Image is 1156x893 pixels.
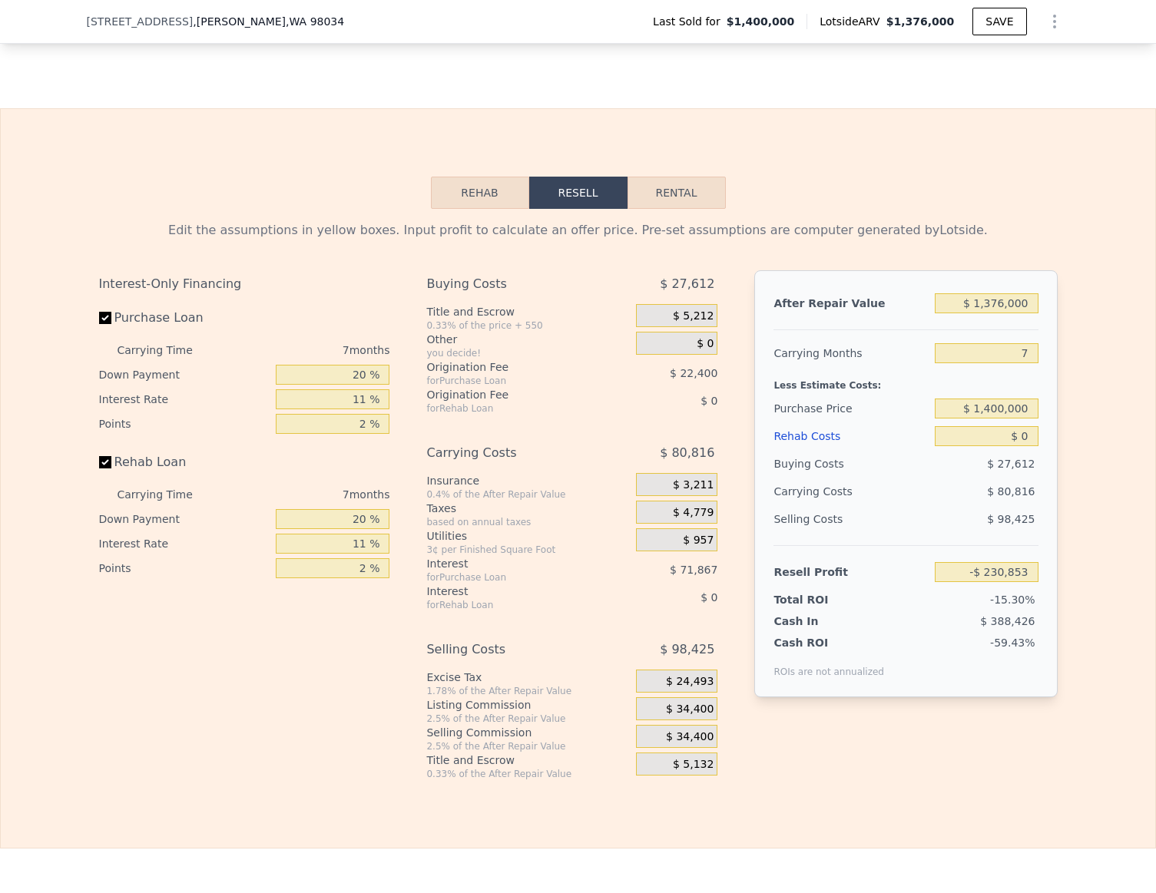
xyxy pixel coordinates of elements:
div: 0.4% of the After Repair Value [426,488,630,501]
span: $ 80,816 [987,485,1035,498]
span: Lotside ARV [820,14,886,29]
button: Rental [628,177,726,209]
span: $ 80,816 [660,439,714,467]
div: Less Estimate Costs: [773,367,1038,395]
div: Cash ROI [773,635,884,650]
div: Total ROI [773,592,869,607]
div: Edit the assumptions in yellow boxes. Input profit to calculate an offer price. Pre-set assumptio... [99,221,1058,240]
span: $ 34,400 [666,730,714,744]
div: 0.33% of the After Repair Value [426,768,630,780]
div: Interest [426,584,598,599]
div: Carrying Costs [426,439,598,467]
span: $ 22,400 [670,367,717,379]
span: [STREET_ADDRESS] [87,14,194,29]
div: you decide! [426,347,630,359]
div: 2.5% of the After Repair Value [426,740,630,752]
span: $1,376,000 [886,15,955,28]
div: Origination Fee [426,387,598,402]
div: Selling Costs [426,636,598,663]
div: Down Payment [99,362,270,387]
span: $ 34,400 [666,703,714,716]
span: $1,400,000 [727,14,795,29]
span: $ 98,425 [660,636,714,663]
div: for Purchase Loan [426,375,598,387]
div: Buying Costs [426,270,598,298]
div: Rehab Costs [773,422,929,450]
span: $ 0 [701,395,717,407]
div: Other [426,332,630,347]
span: $ 388,426 [980,615,1035,627]
div: for Rehab Loan [426,599,598,611]
div: for Rehab Loan [426,402,598,415]
span: $ 957 [683,534,714,547]
div: Origination Fee [426,359,598,375]
input: Rehab Loan [99,456,111,468]
span: $ 27,612 [987,458,1035,470]
span: $ 71,867 [670,564,717,576]
div: Selling Commission [426,725,630,740]
div: Interest Rate [99,531,270,556]
div: Title and Escrow [426,752,630,768]
button: Resell [529,177,628,209]
div: After Repair Value [773,289,929,317]
input: Purchase Loan [99,312,111,324]
div: Carrying Time [118,482,217,507]
div: Selling Costs [773,505,929,533]
div: 2.5% of the After Repair Value [426,713,630,725]
div: Listing Commission [426,697,630,713]
div: Buying Costs [773,450,929,478]
div: Interest-Only Financing [99,270,390,298]
span: $ 3,211 [673,478,714,492]
span: $ 5,212 [673,309,714,323]
span: -15.30% [990,594,1035,606]
div: 3¢ per Finished Square Foot [426,544,630,556]
span: $ 27,612 [660,270,714,298]
label: Purchase Loan [99,304,270,332]
span: -59.43% [990,637,1035,649]
div: Excise Tax [426,670,630,685]
div: Points [99,556,270,580]
span: , WA 98034 [286,15,344,28]
div: 0.33% of the price + 550 [426,319,630,332]
div: Points [99,412,270,436]
div: Taxes [426,501,630,516]
div: Insurance [426,473,630,488]
span: $ 5,132 [673,758,714,772]
button: Show Options [1039,6,1070,37]
div: Carrying Time [118,338,217,362]
span: $ 98,425 [987,513,1035,525]
div: 1.78% of the After Repair Value [426,685,630,697]
span: $ 4,779 [673,506,714,520]
button: Rehab [431,177,529,209]
div: 7 months [224,338,390,362]
div: Interest [426,556,598,571]
div: Title and Escrow [426,304,630,319]
span: , [PERSON_NAME] [193,14,344,29]
div: for Purchase Loan [426,571,598,584]
div: Carrying Costs [773,478,869,505]
div: Purchase Price [773,395,929,422]
span: $ 0 [697,337,714,351]
div: Cash In [773,614,869,629]
label: Rehab Loan [99,448,270,476]
div: based on annual taxes [426,516,630,528]
div: ROIs are not annualized [773,650,884,678]
span: $ 0 [701,591,717,604]
button: SAVE [972,8,1026,35]
div: Down Payment [99,507,270,531]
span: $ 24,493 [666,675,714,689]
div: Resell Profit [773,558,929,586]
span: Last Sold for [653,14,727,29]
div: Carrying Months [773,339,929,367]
div: 7 months [224,482,390,507]
div: Utilities [426,528,630,544]
div: Interest Rate [99,387,270,412]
